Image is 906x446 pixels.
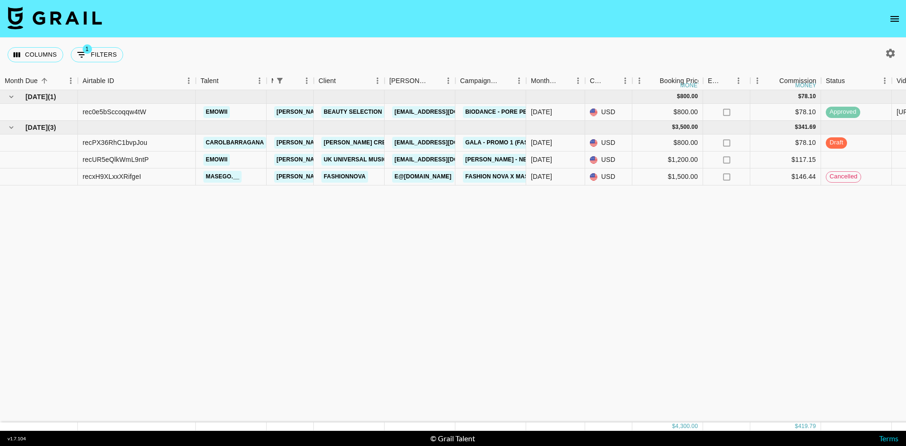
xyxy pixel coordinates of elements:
[392,106,498,118] a: [EMAIL_ADDRESS][DOMAIN_NAME]
[879,434,898,443] a: Terms
[38,74,51,87] button: Sort
[795,123,798,131] div: $
[571,74,585,88] button: Menu
[632,168,703,185] div: $1,500.00
[314,72,385,90] div: Client
[585,72,632,90] div: Currency
[252,74,267,88] button: Menu
[531,107,552,117] div: Aug '25
[321,171,368,183] a: Fashionnova
[463,154,557,166] a: [PERSON_NAME] - new album
[83,107,146,117] div: rec0e5bSccoqqw4tW
[821,72,892,90] div: Status
[25,92,48,101] span: [DATE]
[801,93,816,101] div: 78.10
[455,72,526,90] div: Campaign (Type)
[798,422,816,430] div: 419.79
[389,72,428,90] div: [PERSON_NAME]
[273,74,286,87] button: Show filters
[218,74,232,87] button: Sort
[885,9,904,28] button: open drawer
[336,74,349,87] button: Sort
[83,72,114,90] div: Airtable ID
[721,74,734,87] button: Sort
[463,171,554,183] a: Fashion Nova x Masego 1/2
[632,151,703,168] div: $1,200.00
[370,74,385,88] button: Menu
[8,47,63,62] button: Select columns
[677,93,680,101] div: $
[196,72,267,90] div: Talent
[766,74,779,87] button: Sort
[618,74,632,88] button: Menu
[826,172,861,181] span: cancelled
[779,72,816,90] div: Commission
[8,7,102,29] img: Grail Talent
[286,74,300,87] button: Sort
[48,123,56,132] span: ( 3 )
[385,72,455,90] div: Booker
[585,104,632,121] div: USD
[83,155,149,164] div: recUR5eQlkWmL9ntP
[750,74,764,88] button: Menu
[274,154,477,166] a: [PERSON_NAME][EMAIL_ADDRESS][PERSON_NAME][DOMAIN_NAME]
[675,422,698,430] div: 4,300.00
[675,123,698,131] div: 3,500.00
[273,74,286,87] div: 1 active filter
[585,168,632,185] div: USD
[430,434,475,443] div: © Grail Talent
[660,72,701,90] div: Booking Price
[646,74,660,87] button: Sort
[750,135,821,151] div: $78.10
[795,422,798,430] div: $
[114,74,127,87] button: Sort
[531,172,552,181] div: Sep '25
[48,92,56,101] span: ( 1 )
[531,138,552,147] div: Sep '25
[321,137,482,149] a: [PERSON_NAME] Creative KK ([GEOGRAPHIC_DATA])
[8,436,26,442] div: v 1.7.104
[5,121,18,134] button: hide children
[5,72,38,90] div: Month Due
[798,93,801,101] div: $
[798,123,816,131] div: 341.69
[203,171,242,183] a: masego.__
[826,138,847,147] span: draft
[499,74,512,87] button: Sort
[531,155,552,164] div: Sep '25
[878,74,892,88] button: Menu
[203,137,266,149] a: carolbarragana
[428,74,441,87] button: Sort
[5,90,18,103] button: hide children
[271,72,273,90] div: Manager
[672,422,675,430] div: $
[590,72,605,90] div: Currency
[300,74,314,88] button: Menu
[845,74,858,87] button: Sort
[71,47,123,62] button: Show filters
[632,74,646,88] button: Menu
[392,154,498,166] a: [EMAIL_ADDRESS][DOMAIN_NAME]
[83,172,141,181] div: recxH9XLxxXRifgeI
[64,74,78,88] button: Menu
[463,137,598,149] a: GALA - Promo 1 (FASHION / HAIR & MAKEUP)
[826,108,860,117] span: approved
[463,106,642,118] a: Biodance - Pore Perfecting Collagen Peptide Serum
[750,104,821,121] div: $78.10
[83,44,92,54] span: 1
[267,72,314,90] div: Manager
[632,135,703,151] div: $800.00
[392,137,498,149] a: [EMAIL_ADDRESS][DOMAIN_NAME]
[83,138,147,147] div: recPX36RhC1bvpJou
[750,151,821,168] div: $117.15
[203,106,230,118] a: emowii
[708,72,721,90] div: Expenses: Remove Commission?
[750,168,821,185] div: $146.44
[203,154,230,166] a: emowii
[731,74,746,88] button: Menu
[531,72,558,90] div: Month Due
[703,72,750,90] div: Expenses: Remove Commission?
[558,74,571,87] button: Sort
[795,83,816,88] div: money
[274,137,477,149] a: [PERSON_NAME][EMAIL_ADDRESS][PERSON_NAME][DOMAIN_NAME]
